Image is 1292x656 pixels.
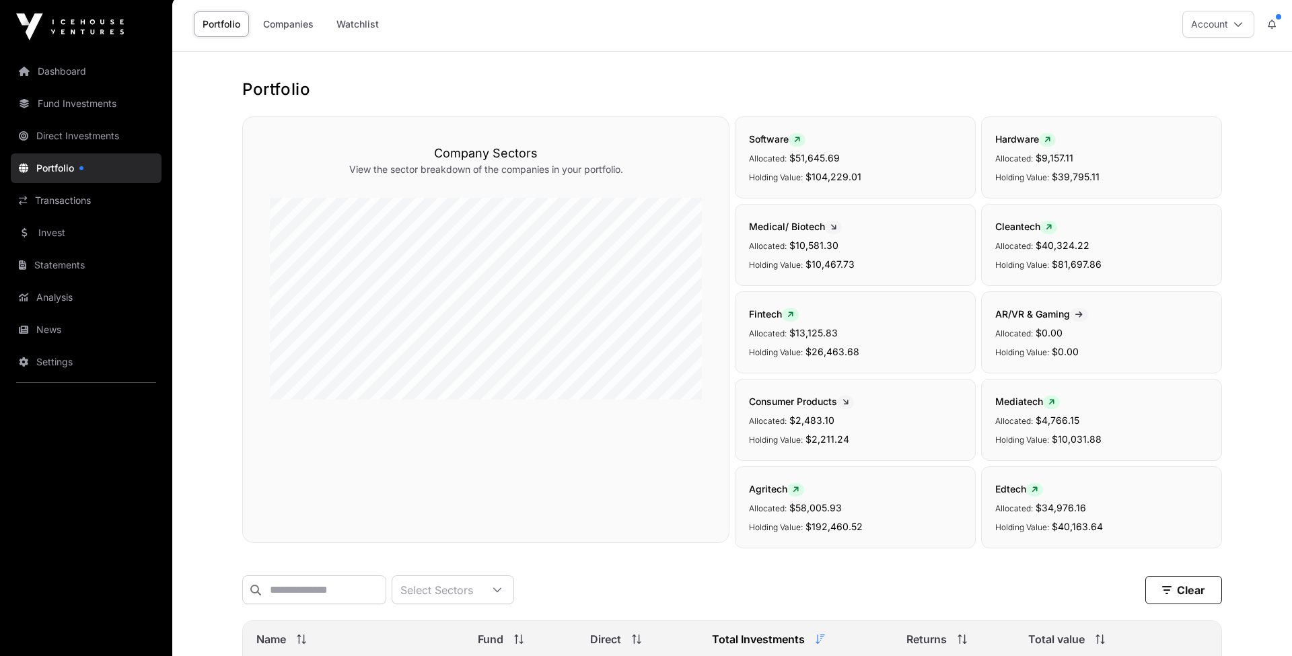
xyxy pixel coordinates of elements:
a: Portfolio [11,153,161,183]
h3: Company Sectors [270,144,702,163]
span: $0.00 [1052,346,1079,357]
span: Allocated: [995,416,1033,426]
span: $192,460.52 [805,521,863,532]
span: Cleantech [995,221,1057,232]
span: Software [749,133,805,145]
span: $13,125.83 [789,327,838,338]
span: Allocated: [749,503,787,513]
span: $10,467.73 [805,258,855,270]
button: Account [1182,11,1254,38]
span: $9,157.11 [1036,152,1073,163]
span: Holding Value: [995,172,1049,182]
span: Name [256,631,286,647]
span: Total value [1028,631,1085,647]
span: AR/VR & Gaming [995,308,1088,320]
span: Allocated: [749,328,787,338]
span: Allocated: [995,153,1033,163]
span: $10,581.30 [789,240,838,251]
span: Fund [478,631,503,647]
span: $2,211.24 [805,433,849,445]
span: $34,976.16 [1036,502,1086,513]
span: Medical/ Biotech [749,221,842,232]
a: Fund Investments [11,89,161,118]
a: Transactions [11,186,161,215]
span: Hardware [995,133,1056,145]
a: Watchlist [328,11,388,37]
button: Clear [1145,576,1222,604]
span: $39,795.11 [1052,171,1100,182]
a: News [11,315,161,344]
span: $81,697.86 [1052,258,1102,270]
span: Holding Value: [995,260,1049,270]
span: Returns [906,631,947,647]
span: Holding Value: [995,435,1049,445]
iframe: Chat Widget [1225,591,1292,656]
span: Holding Value: [749,347,803,357]
div: Select Sectors [392,576,481,604]
span: Allocated: [995,503,1033,513]
span: Holding Value: [995,347,1049,357]
span: Holding Value: [749,522,803,532]
span: Holding Value: [749,260,803,270]
span: Holding Value: [749,172,803,182]
a: Statements [11,250,161,280]
a: Portfolio [194,11,249,37]
span: $51,645.69 [789,152,840,163]
span: $58,005.93 [789,502,842,513]
img: Icehouse Ventures Logo [16,13,124,40]
a: Dashboard [11,57,161,86]
span: Allocated: [749,153,787,163]
span: $40,324.22 [1036,240,1089,251]
a: Settings [11,347,161,377]
span: $26,463.68 [805,346,859,357]
span: Holding Value: [995,522,1049,532]
span: Allocated: [995,241,1033,251]
a: Analysis [11,283,161,312]
a: Companies [254,11,322,37]
span: $104,229.01 [805,171,861,182]
span: Allocated: [749,416,787,426]
span: Holding Value: [749,435,803,445]
span: Fintech [749,308,799,320]
a: Direct Investments [11,121,161,151]
span: Allocated: [995,328,1033,338]
h1: Portfolio [242,79,1222,100]
span: Agritech [749,483,804,495]
span: Allocated: [749,241,787,251]
a: Invest [11,218,161,248]
span: Edtech [995,483,1043,495]
span: Total Investments [712,631,805,647]
p: View the sector breakdown of the companies in your portfolio. [270,163,702,176]
span: $4,766.15 [1036,414,1079,426]
span: Direct [590,631,621,647]
span: $40,163.64 [1052,521,1103,532]
span: Consumer Products [749,396,854,407]
span: Mediatech [995,396,1060,407]
span: $10,031.88 [1052,433,1102,445]
span: $2,483.10 [789,414,834,426]
span: $0.00 [1036,327,1063,338]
